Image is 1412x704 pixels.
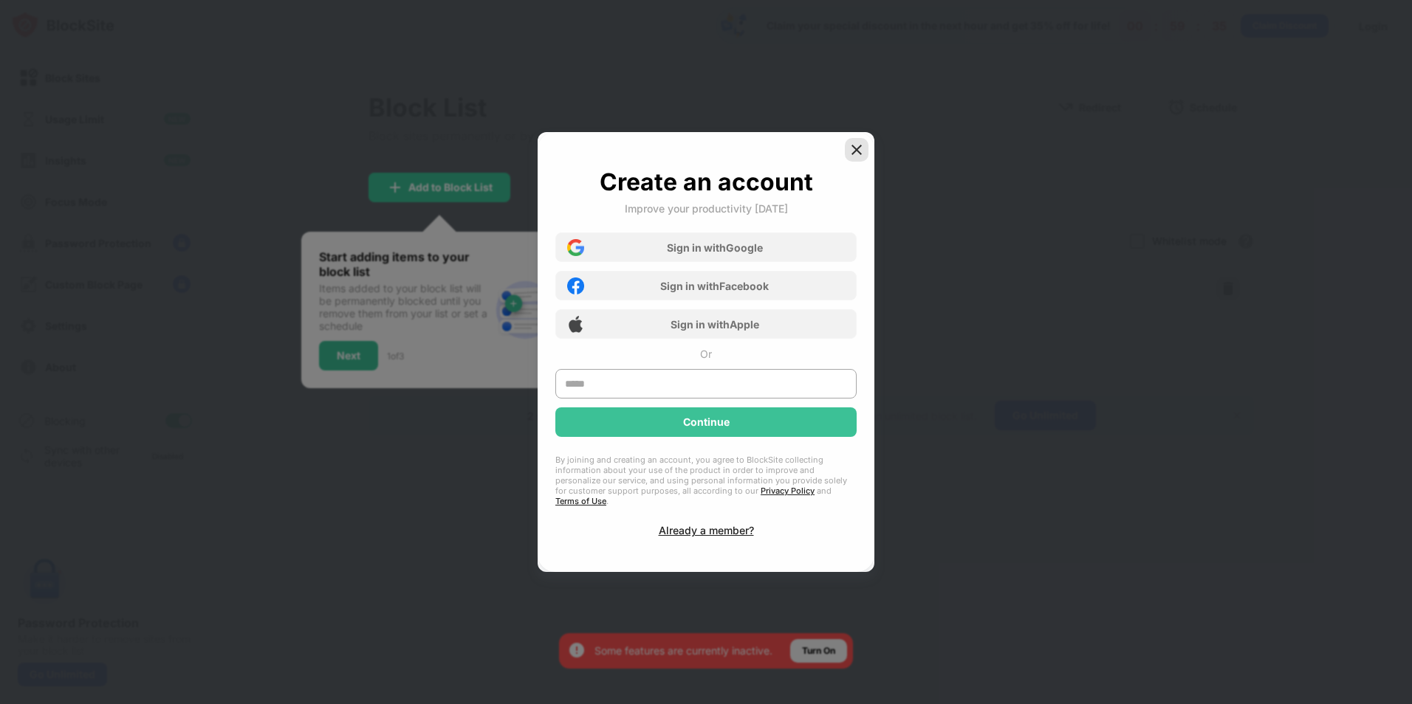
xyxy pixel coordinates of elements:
[567,316,584,333] img: apple-icon.png
[567,277,584,294] img: facebook-icon.png
[600,168,813,196] div: Create an account
[555,455,857,506] div: By joining and creating an account, you agree to BlockSite collecting information about your use ...
[671,318,759,331] div: Sign in with Apple
[555,496,606,506] a: Terms of Use
[667,241,763,254] div: Sign in with Google
[761,486,815,496] a: Privacy Policy
[625,202,788,215] div: Improve your productivity [DATE]
[659,524,754,536] div: Already a member?
[567,239,584,256] img: google-icon.png
[683,416,730,428] div: Continue
[660,280,769,292] div: Sign in with Facebook
[700,348,712,360] div: Or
